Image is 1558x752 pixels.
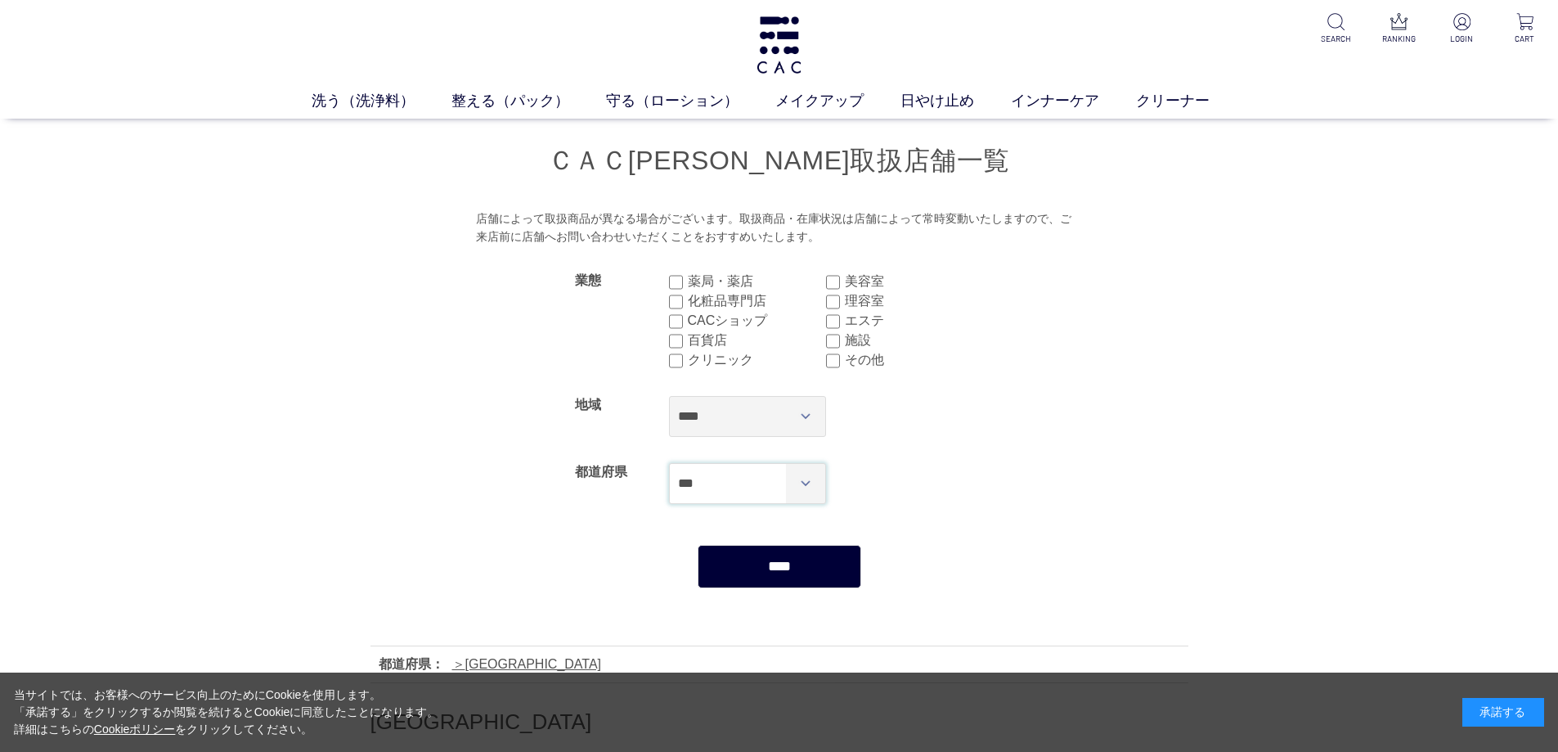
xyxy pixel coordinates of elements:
[900,90,1011,112] a: 日やけ止め
[575,273,601,287] label: 業態
[606,90,775,112] a: 守る（ローション）
[1462,698,1544,727] div: 承諾する
[379,655,444,674] div: 都道府県：
[688,272,826,291] label: 薬局・薬店
[575,398,601,412] label: 地域
[575,465,627,479] label: 都道府県
[688,311,826,331] label: CACショップ
[452,657,602,671] a: [GEOGRAPHIC_DATA]
[845,272,983,291] label: 美容室
[1379,33,1419,45] p: RANKING
[1011,90,1136,112] a: インナーケア
[688,331,826,350] label: 百貨店
[94,723,176,736] a: Cookieポリシー
[688,350,826,370] label: クリニック
[1442,13,1482,45] a: LOGIN
[688,291,826,311] label: 化粧品専門店
[1136,90,1246,112] a: クリーナー
[1316,33,1356,45] p: SEARCH
[845,291,983,311] label: 理容室
[845,331,983,350] label: 施設
[1316,13,1356,45] a: SEARCH
[370,143,1188,178] h1: ＣＡＣ[PERSON_NAME]取扱店舗一覧
[1505,13,1545,45] a: CART
[754,16,804,74] img: logo
[14,687,439,738] div: 当サイトでは、お客様へのサービス向上のためにCookieを使用します。 「承諾する」をクリックするか閲覧を続けるとCookieに同意したことになります。 詳細はこちらの をクリックしてください。
[845,311,983,331] label: エステ
[845,350,983,370] label: その他
[1379,13,1419,45] a: RANKING
[775,90,900,112] a: メイクアップ
[451,90,606,112] a: 整える（パック）
[476,210,1082,245] div: 店舗によって取扱商品が異なる場合がございます。取扱商品・在庫状況は店舗によって常時変動いたしますので、ご来店前に店舗へお問い合わせいただくことをおすすめいたします。
[1505,33,1545,45] p: CART
[312,90,451,112] a: 洗う（洗浄料）
[1442,33,1482,45] p: LOGIN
